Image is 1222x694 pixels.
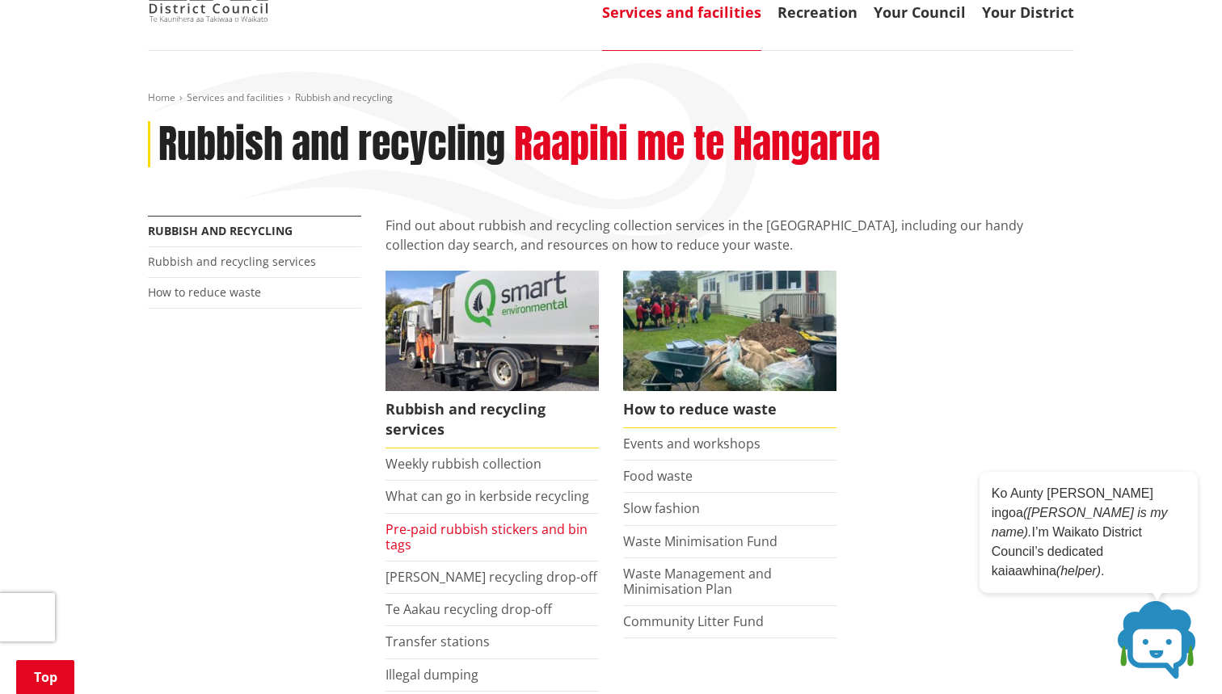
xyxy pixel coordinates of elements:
[623,499,700,517] a: Slow fashion
[623,271,836,428] a: How to reduce waste
[386,633,490,650] a: Transfer stations
[623,435,761,452] a: Events and workshops
[16,660,74,694] a: Top
[992,506,1168,539] em: ([PERSON_NAME] is my name).
[148,90,175,104] a: Home
[187,90,284,104] a: Services and facilities
[623,271,836,390] img: Reducing waste
[386,600,552,618] a: Te Aakau recycling drop-off
[386,520,588,553] a: Pre-paid rubbish stickers and bin tags
[295,90,393,104] span: Rubbish and recycling
[992,484,1186,581] p: Ko Aunty [PERSON_NAME] ingoa I’m Waikato District Council’s dedicated kaiaawhina .
[386,455,541,473] a: Weekly rubbish collection
[148,91,1074,105] nav: breadcrumb
[386,391,599,448] span: Rubbish and recycling services
[602,2,761,22] a: Services and facilities
[514,121,880,168] h2: Raapihi me te Hangarua
[874,2,966,22] a: Your Council
[982,2,1074,22] a: Your District
[158,121,505,168] h1: Rubbish and recycling
[386,271,599,448] a: Rubbish and recycling services
[386,487,589,505] a: What can go in kerbside recycling
[1056,564,1101,578] em: (helper)
[386,271,599,390] img: Rubbish and recycling services
[777,2,858,22] a: Recreation
[386,666,478,683] a: Illegal dumping
[623,565,772,598] a: Waste Management and Minimisation Plan
[623,467,693,485] a: Food waste
[623,612,764,630] a: Community Litter Fund
[386,216,1074,254] p: Find out about rubbish and recycling collection services in the [GEOGRAPHIC_DATA], including our ...
[148,284,261,300] a: How to reduce waste
[148,223,293,238] a: Rubbish and recycling
[623,532,777,550] a: Waste Minimisation Fund
[148,254,316,269] a: Rubbish and recycling services
[386,568,597,586] a: [PERSON_NAME] recycling drop-off
[623,391,836,428] span: How to reduce waste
